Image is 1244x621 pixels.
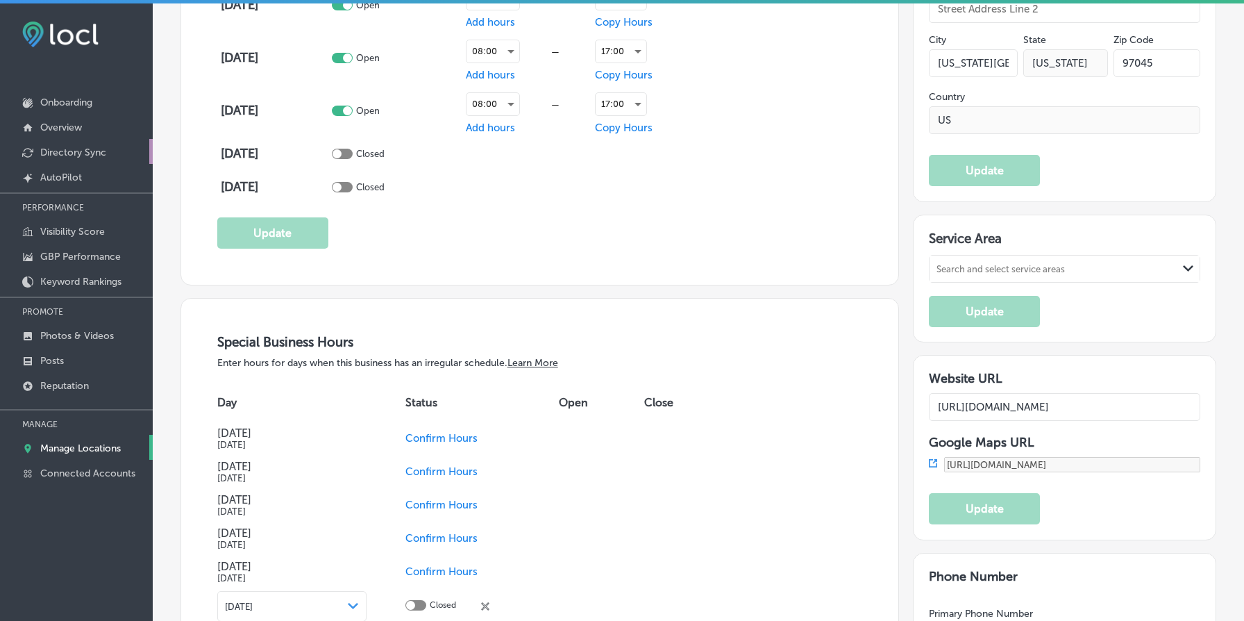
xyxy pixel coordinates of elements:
[929,371,1200,386] h3: Website URL
[217,217,328,249] button: Update
[1113,49,1200,77] input: Zip Code
[405,465,478,478] span: Confirm Hours
[595,122,653,134] span: Copy Hours
[466,69,515,81] span: Add hours
[466,16,515,28] span: Add hours
[430,600,456,613] p: Closed
[22,22,99,47] img: fda3e92497d09a02dc62c9cd864e3231.png
[929,91,1200,103] label: Country
[40,276,121,288] p: Keyword Rankings
[217,473,367,483] h5: [DATE]
[929,493,1040,524] button: Update
[520,47,591,57] div: —
[929,393,1200,421] input: Add Location Website
[929,569,1200,584] h3: Phone Number
[217,383,406,422] th: Day
[217,560,367,573] h4: [DATE]
[507,357,558,369] a: Learn More
[559,383,644,422] th: Open
[40,147,106,158] p: Directory Sync
[595,16,653,28] span: Copy Hours
[217,540,367,550] h5: [DATE]
[466,40,519,63] div: 08:00
[356,149,385,159] p: Closed
[466,122,515,134] span: Add hours
[40,97,92,108] p: Onboarding
[405,532,478,545] span: Confirm Hours
[929,435,1200,450] h3: Google Maps URL
[595,69,653,81] span: Copy Hours
[40,330,114,342] p: Photos & Videos
[596,40,646,63] div: 17:00
[356,106,380,116] p: Open
[40,442,121,454] p: Manage Locations
[356,182,385,192] p: Closed
[929,155,1040,186] button: Update
[596,93,646,115] div: 17:00
[40,122,82,133] p: Overview
[1113,34,1154,46] label: Zip Code
[466,93,519,115] div: 08:00
[405,565,478,578] span: Confirm Hours
[40,226,105,238] p: Visibility Score
[217,334,863,350] h3: Special Business Hours
[225,602,253,612] span: [DATE]
[40,251,121,263] p: GBP Performance
[405,499,478,511] span: Confirm Hours
[40,172,82,183] p: AutoPilot
[217,493,367,506] h4: [DATE]
[405,383,559,422] th: Status
[40,380,89,392] p: Reputation
[929,34,946,46] label: City
[221,179,328,194] h4: [DATE]
[217,440,367,450] h5: [DATE]
[221,50,328,65] h4: [DATE]
[644,383,702,422] th: Close
[217,357,863,369] p: Enter hours for days when this business has an irregular schedule.
[217,573,367,583] h5: [DATE]
[221,103,328,118] h4: [DATE]
[356,53,380,63] p: Open
[520,99,591,110] div: —
[929,49,1018,77] input: City
[936,263,1065,274] div: Search and select service areas
[929,296,1040,327] button: Update
[217,460,367,473] h4: [DATE]
[221,146,328,161] h4: [DATE]
[929,608,1033,620] label: Primary Phone Number
[217,506,367,517] h5: [DATE]
[405,432,478,445] span: Confirm Hours
[929,106,1200,134] input: Country
[929,231,1200,251] h3: Service Area
[217,427,367,440] h4: [DATE]
[217,527,367,540] h4: [DATE]
[40,355,64,367] p: Posts
[1023,34,1046,46] label: State
[40,467,135,479] p: Connected Accounts
[1023,49,1109,77] input: NY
